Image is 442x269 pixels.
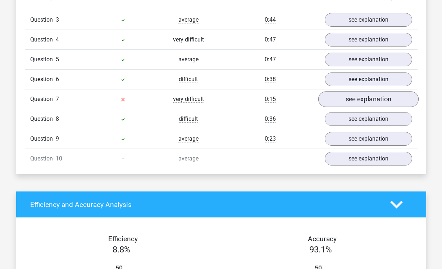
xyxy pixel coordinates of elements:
a: see explanation [325,112,412,126]
a: see explanation [325,53,412,66]
span: average [178,135,199,142]
span: Question [30,154,56,163]
span: 5 [56,56,59,63]
h4: Efficiency and Accuracy Analysis [30,200,379,209]
span: very difficult [173,36,204,43]
span: difficult [179,76,198,83]
span: difficult [179,115,198,123]
span: 0:44 [265,16,276,23]
h4: Accuracy [229,235,415,243]
span: 10 [56,155,62,162]
a: see explanation [325,13,412,27]
span: 93.1% [309,244,332,255]
span: very difficult [173,96,204,103]
div: - [90,154,156,163]
span: 6 [56,76,59,83]
span: 7 [56,96,59,102]
span: Question [30,134,56,143]
a: see explanation [318,91,418,107]
span: average [178,155,199,162]
span: 0:38 [265,76,276,83]
a: see explanation [325,132,412,146]
span: 4 [56,36,59,43]
span: 9 [56,135,59,142]
span: 8 [56,115,59,122]
span: average [178,56,199,63]
span: Question [30,95,56,103]
span: Question [30,35,56,44]
a: see explanation [325,72,412,86]
span: Question [30,75,56,84]
span: 0:36 [265,115,276,123]
span: average [178,16,199,23]
span: 8.8% [113,244,131,255]
span: 0:47 [265,56,276,63]
span: 0:23 [265,135,276,142]
span: 0:15 [265,96,276,103]
span: Question [30,115,56,123]
span: 0:47 [265,36,276,43]
a: see explanation [325,33,412,47]
span: Question [30,55,56,64]
span: Question [30,16,56,24]
h4: Efficiency [30,235,216,243]
span: 3 [56,16,59,23]
a: see explanation [325,152,412,166]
